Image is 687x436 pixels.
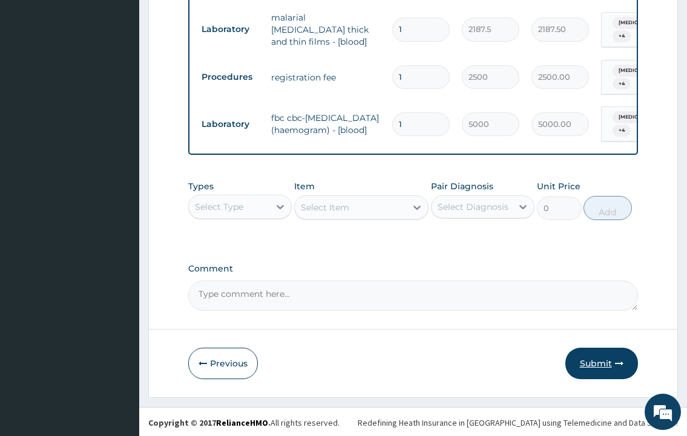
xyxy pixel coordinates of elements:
[613,78,631,90] span: + 4
[613,125,631,137] span: + 4
[188,348,258,379] button: Previous
[216,417,268,428] a: RelianceHMO
[537,180,580,192] label: Unit Price
[188,181,214,192] label: Types
[431,180,493,192] label: Pair Diagnosis
[70,137,167,259] span: We're online!
[294,180,315,192] label: Item
[613,17,669,29] span: [MEDICAL_DATA]
[196,113,265,135] td: Laboratory
[188,264,637,274] label: Comment
[358,417,678,429] div: Redefining Heath Insurance in [GEOGRAPHIC_DATA] using Telemedicine and Data Science!
[6,300,231,342] textarea: Type your message and hit 'Enter'
[583,196,632,220] button: Add
[265,65,386,89] td: registration fee
[565,348,638,379] button: Submit
[438,201,508,213] div: Select Diagnosis
[195,201,243,213] div: Select Type
[613,111,669,123] span: [MEDICAL_DATA]
[613,65,669,77] span: [MEDICAL_DATA]
[196,18,265,41] td: Laboratory
[196,66,265,88] td: Procedures
[265,5,386,54] td: malarial [MEDICAL_DATA] thick and thin films - [blood]
[265,106,386,142] td: fbc cbc-[MEDICAL_DATA] (haemogram) - [blood]
[613,30,631,42] span: + 4
[22,60,49,91] img: d_794563401_company_1708531726252_794563401
[63,68,203,83] div: Chat with us now
[148,417,271,428] strong: Copyright © 2017 .
[199,6,228,35] div: Minimize live chat window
